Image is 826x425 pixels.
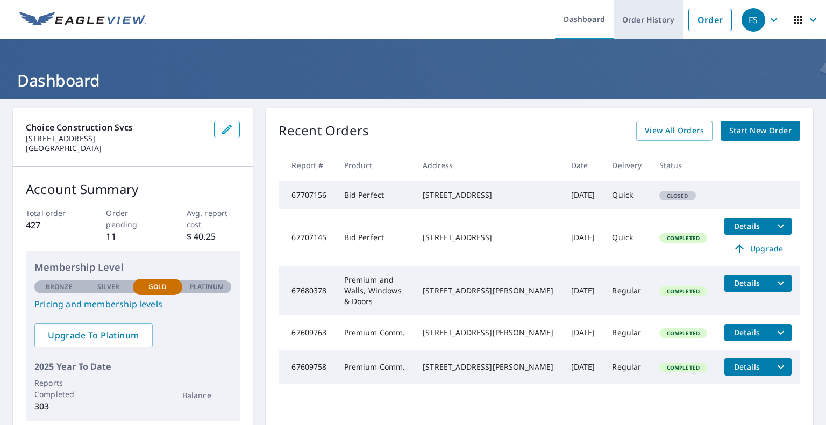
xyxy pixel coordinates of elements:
[13,69,813,91] h1: Dashboard
[336,181,415,209] td: Bid Perfect
[148,282,167,292] p: Gold
[724,218,770,235] button: detailsBtn-67707145
[562,350,604,384] td: [DATE]
[603,315,650,350] td: Regular
[279,315,335,350] td: 67609763
[97,282,120,292] p: Silver
[414,149,562,181] th: Address
[770,324,792,341] button: filesDropdownBtn-67609763
[660,192,695,199] span: Closed
[34,323,153,347] a: Upgrade To Platinum
[423,327,553,338] div: [STREET_ADDRESS][PERSON_NAME]
[724,240,792,257] a: Upgrade
[562,149,604,181] th: Date
[770,358,792,376] button: filesDropdownBtn-67609758
[562,315,604,350] td: [DATE]
[336,266,415,315] td: Premium and Walls, Windows & Doors
[279,121,369,141] p: Recent Orders
[660,364,706,371] span: Completed
[19,12,146,28] img: EV Logo
[46,282,73,292] p: Bronze
[645,124,704,138] span: View All Orders
[279,209,335,266] td: 67707145
[603,350,650,384] td: Regular
[336,209,415,266] td: Bid Perfect
[26,121,205,134] p: Choice Construction Svcs
[34,377,84,400] p: Reports Completed
[724,358,770,376] button: detailsBtn-67609758
[770,275,792,292] button: filesDropdownBtn-67680378
[182,390,232,401] p: Balance
[562,209,604,266] td: [DATE]
[423,285,553,296] div: [STREET_ADDRESS][PERSON_NAME]
[279,266,335,315] td: 67680378
[106,207,160,230] p: Order pending
[770,218,792,235] button: filesDropdownBtn-67707145
[423,190,553,200] div: [STREET_ADDRESS]
[731,221,763,231] span: Details
[34,400,84,413] p: 303
[106,230,160,243] p: 11
[731,278,763,288] span: Details
[729,124,792,138] span: Start New Order
[731,362,763,372] span: Details
[26,143,205,153] p: [GEOGRAPHIC_DATA]
[187,230,240,243] p: $ 40.25
[423,232,553,243] div: [STREET_ADDRESS]
[724,324,770,341] button: detailsBtn-67609763
[423,362,553,372] div: [STREET_ADDRESS][PERSON_NAME]
[603,181,650,209] td: Quick
[660,234,706,242] span: Completed
[336,315,415,350] td: Premium Comm.
[651,149,716,181] th: Status
[731,242,785,255] span: Upgrade
[190,282,224,292] p: Platinum
[660,329,706,337] span: Completed
[336,149,415,181] th: Product
[660,287,706,295] span: Completed
[26,219,80,232] p: 427
[187,207,240,230] p: Avg. report cost
[603,209,650,266] td: Quick
[636,121,713,141] a: View All Orders
[279,181,335,209] td: 67707156
[731,327,763,337] span: Details
[742,8,765,32] div: FS
[279,350,335,384] td: 67609758
[26,207,80,219] p: Total order
[26,179,240,199] p: Account Summary
[721,121,800,141] a: Start New Order
[43,329,144,341] span: Upgrade To Platinum
[279,149,335,181] th: Report #
[562,181,604,209] td: [DATE]
[603,266,650,315] td: Regular
[603,149,650,181] th: Delivery
[336,350,415,384] td: Premium Comm.
[562,266,604,315] td: [DATE]
[34,298,231,311] a: Pricing and membership levels
[34,260,231,275] p: Membership Level
[34,360,231,373] p: 2025 Year To Date
[688,9,732,31] a: Order
[26,134,205,143] p: [STREET_ADDRESS]
[724,275,770,292] button: detailsBtn-67680378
